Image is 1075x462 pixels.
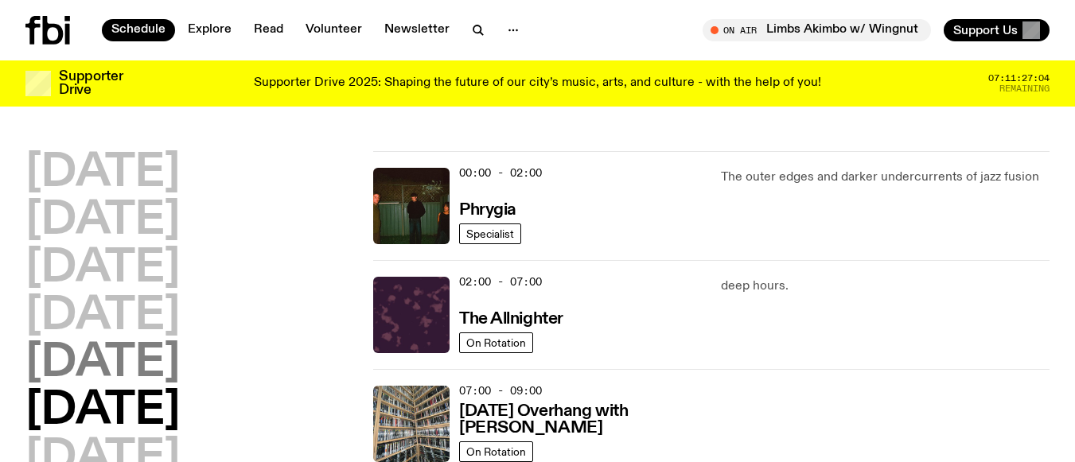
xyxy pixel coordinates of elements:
[296,19,372,41] a: Volunteer
[375,19,459,41] a: Newsletter
[459,400,702,437] a: [DATE] Overhang with [PERSON_NAME]
[459,274,542,289] span: 02:00 - 07:00
[944,19,1050,41] button: Support Us
[466,445,526,457] span: On Rotation
[466,227,514,239] span: Specialist
[102,19,175,41] a: Schedule
[459,165,542,181] span: 00:00 - 02:00
[254,76,821,91] p: Supporter Drive 2025: Shaping the future of our city’s music, arts, and culture - with the help o...
[466,336,526,348] span: On Rotation
[25,151,180,196] button: [DATE]
[459,403,702,437] h3: [DATE] Overhang with [PERSON_NAME]
[988,74,1050,83] span: 07:11:27:04
[459,441,533,462] a: On Rotation
[459,308,563,328] a: The Allnighter
[25,247,180,291] button: [DATE]
[59,70,123,97] h3: Supporter Drive
[459,383,542,398] span: 07:00 - 09:00
[721,277,1050,296] p: deep hours.
[25,294,180,339] button: [DATE]
[373,386,450,462] img: A corner shot of the fbi music library
[25,341,180,386] button: [DATE]
[999,84,1050,93] span: Remaining
[459,311,563,328] h3: The Allnighter
[459,332,533,353] a: On Rotation
[25,389,180,433] button: [DATE]
[459,202,516,219] h3: Phrygia
[373,168,450,244] img: A greeny-grainy film photo of Bela, John and Bindi at night. They are standing in a backyard on g...
[953,23,1018,37] span: Support Us
[703,19,931,41] button: On AirLimbs Akimbo w/ Wingnut
[721,168,1050,187] p: The outer edges and darker undercurrents of jazz fusion
[459,223,521,244] a: Specialist
[178,19,241,41] a: Explore
[25,199,180,243] button: [DATE]
[459,199,516,219] a: Phrygia
[244,19,293,41] a: Read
